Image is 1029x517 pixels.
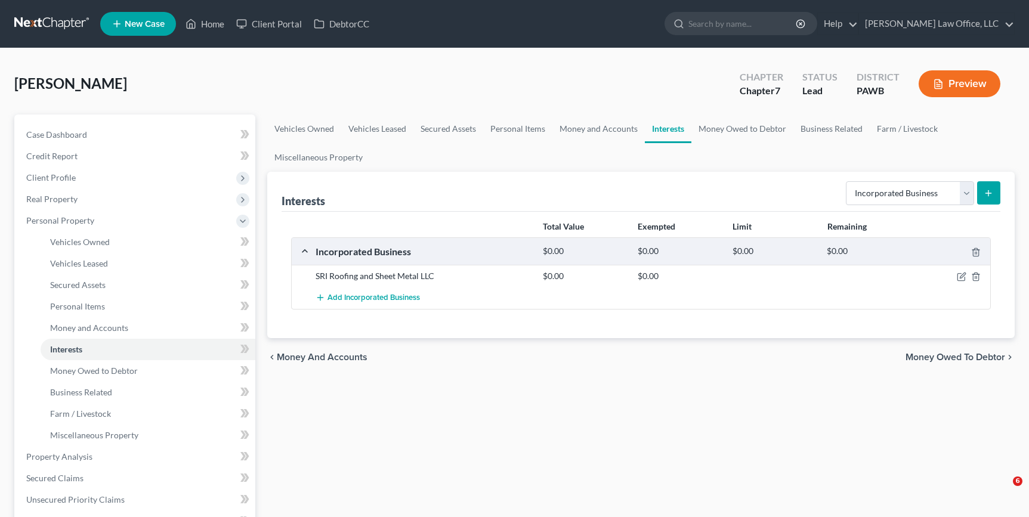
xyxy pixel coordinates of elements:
button: Preview [919,70,1000,97]
span: 7 [775,85,780,96]
span: Miscellaneous Property [50,430,138,440]
span: Personal Property [26,215,94,225]
a: Money and Accounts [552,114,645,143]
span: Client Profile [26,172,76,182]
a: Client Portal [230,13,308,35]
span: Property Analysis [26,451,92,462]
a: Money and Accounts [41,317,255,339]
div: SRI Roofing and Sheet Metal LLC [310,270,537,282]
span: Secured Assets [50,280,106,290]
a: Unsecured Priority Claims [17,489,255,510]
span: Unsecured Priority Claims [26,494,125,504]
div: Chapter [740,84,783,98]
div: District [857,70,900,84]
div: $0.00 [727,246,821,257]
span: New Case [125,20,165,29]
input: Search by name... [688,13,798,35]
span: Secured Claims [26,473,84,483]
span: Case Dashboard [26,129,87,140]
a: Farm / Livestock [870,114,945,143]
strong: Total Value [543,221,584,231]
strong: Exempted [638,221,675,231]
div: $0.00 [821,246,916,257]
a: Case Dashboard [17,124,255,145]
span: Money Owed to Debtor [50,366,138,376]
span: Money and Accounts [277,352,367,362]
i: chevron_right [1005,352,1015,362]
a: Personal Items [483,114,552,143]
div: $0.00 [632,270,727,282]
a: Miscellaneous Property [267,143,370,172]
span: Real Property [26,194,78,204]
span: Money Owed to Debtor [906,352,1005,362]
strong: Limit [733,221,752,231]
a: Miscellaneous Property [41,425,255,446]
a: Money Owed to Debtor [41,360,255,382]
div: Status [802,70,838,84]
div: $0.00 [537,270,632,282]
a: Secured Assets [41,274,255,296]
strong: Remaining [827,221,867,231]
div: Interests [282,194,325,208]
a: Secured Claims [17,468,255,489]
a: Interests [41,339,255,360]
a: Vehicles Owned [267,114,341,143]
span: Interests [50,344,82,354]
a: [PERSON_NAME] Law Office, LLC [859,13,1014,35]
span: Vehicles Leased [50,258,108,268]
div: PAWB [857,84,900,98]
a: Personal Items [41,296,255,317]
span: Credit Report [26,151,78,161]
button: chevron_left Money and Accounts [267,352,367,362]
a: Credit Report [17,145,255,167]
button: Money Owed to Debtor chevron_right [906,352,1015,362]
a: Vehicles Owned [41,231,255,253]
div: Lead [802,84,838,98]
i: chevron_left [267,352,277,362]
span: Add Incorporated Business [327,293,420,303]
span: Farm / Livestock [50,408,111,419]
span: Personal Items [50,301,105,311]
a: Vehicles Leased [41,253,255,274]
div: $0.00 [632,246,727,257]
a: Business Related [41,382,255,403]
a: Business Related [793,114,870,143]
a: Property Analysis [17,446,255,468]
a: Home [180,13,230,35]
span: Vehicles Owned [50,237,110,247]
a: Interests [645,114,691,143]
a: Secured Assets [413,114,483,143]
span: [PERSON_NAME] [14,75,127,92]
span: Business Related [50,387,112,397]
div: $0.00 [537,246,632,257]
a: Help [818,13,858,35]
a: Vehicles Leased [341,114,413,143]
a: Money Owed to Debtor [691,114,793,143]
span: Money and Accounts [50,323,128,333]
a: DebtorCC [308,13,375,35]
button: Add Incorporated Business [316,287,420,309]
span: 6 [1013,476,1022,486]
a: Farm / Livestock [41,403,255,425]
iframe: Intercom live chat [988,476,1017,505]
div: Incorporated Business [310,245,537,258]
div: Chapter [740,70,783,84]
